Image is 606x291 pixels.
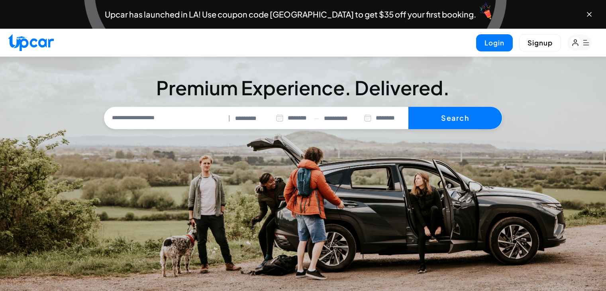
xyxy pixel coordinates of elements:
span: Upcar has launched in LA! Use coupon code [GEOGRAPHIC_DATA] to get $35 off your first booking. [105,10,476,18]
button: Login [476,34,513,51]
img: Upcar Logo [8,34,54,51]
button: Close banner [585,10,593,18]
span: | [228,114,230,123]
button: Signup [519,34,561,51]
button: Search [408,107,502,129]
span: — [314,114,319,123]
h3: Premium Experience. Delivered. [104,78,502,97]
